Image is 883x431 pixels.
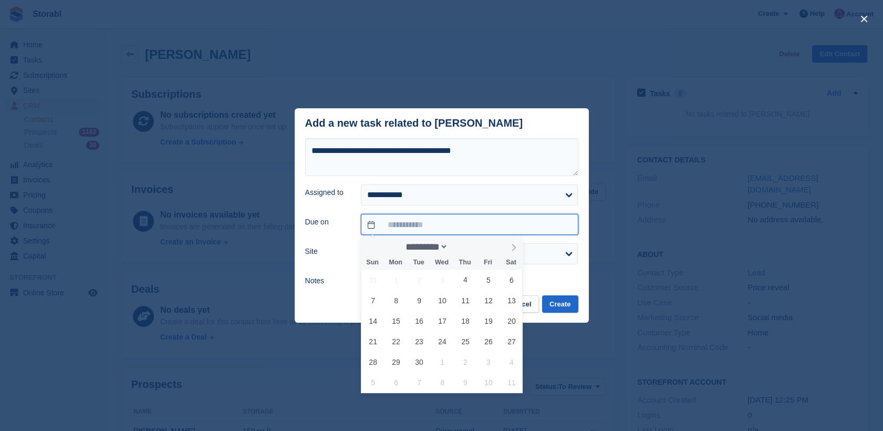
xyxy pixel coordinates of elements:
[409,372,430,393] span: October 7, 2025
[478,290,498,311] span: September 12, 2025
[448,241,481,252] input: Year
[455,352,475,372] span: October 2, 2025
[409,270,430,290] span: September 2, 2025
[501,270,522,290] span: September 6, 2025
[386,372,407,393] span: October 6, 2025
[455,331,475,352] span: September 25, 2025
[478,372,498,393] span: October 10, 2025
[500,259,523,266] span: Sat
[478,331,498,352] span: September 26, 2025
[305,187,349,198] label: Assigned to
[386,290,407,311] span: September 8, 2025
[501,352,522,372] span: October 4, 2025
[856,11,872,27] button: close
[455,270,475,290] span: September 4, 2025
[453,259,476,266] span: Thu
[409,290,430,311] span: September 9, 2025
[386,331,407,352] span: September 22, 2025
[363,311,383,331] span: September 14, 2025
[501,290,522,311] span: September 13, 2025
[409,331,430,352] span: September 23, 2025
[386,270,407,290] span: September 1, 2025
[432,311,453,331] span: September 17, 2025
[407,259,430,266] span: Tue
[432,331,453,352] span: September 24, 2025
[478,311,498,331] span: September 19, 2025
[305,217,349,228] label: Due on
[384,259,407,266] span: Mon
[363,331,383,352] span: September 21, 2025
[305,117,523,129] div: Add a new task related to [PERSON_NAME]
[361,259,384,266] span: Sun
[542,295,578,313] button: Create
[432,270,453,290] span: September 3, 2025
[363,270,383,290] span: August 31, 2025
[455,372,475,393] span: October 9, 2025
[402,241,449,252] select: Month
[305,275,349,286] label: Notes
[430,259,453,266] span: Wed
[478,270,498,290] span: September 5, 2025
[305,246,349,257] label: Site
[501,372,522,393] span: October 11, 2025
[432,372,453,393] span: October 8, 2025
[432,290,453,311] span: September 10, 2025
[363,290,383,311] span: September 7, 2025
[363,352,383,372] span: September 28, 2025
[409,311,430,331] span: September 16, 2025
[363,372,383,393] span: October 5, 2025
[455,311,475,331] span: September 18, 2025
[386,352,407,372] span: September 29, 2025
[386,311,407,331] span: September 15, 2025
[455,290,475,311] span: September 11, 2025
[409,352,430,372] span: September 30, 2025
[478,352,498,372] span: October 3, 2025
[432,352,453,372] span: October 1, 2025
[501,311,522,331] span: September 20, 2025
[501,331,522,352] span: September 27, 2025
[476,259,500,266] span: Fri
